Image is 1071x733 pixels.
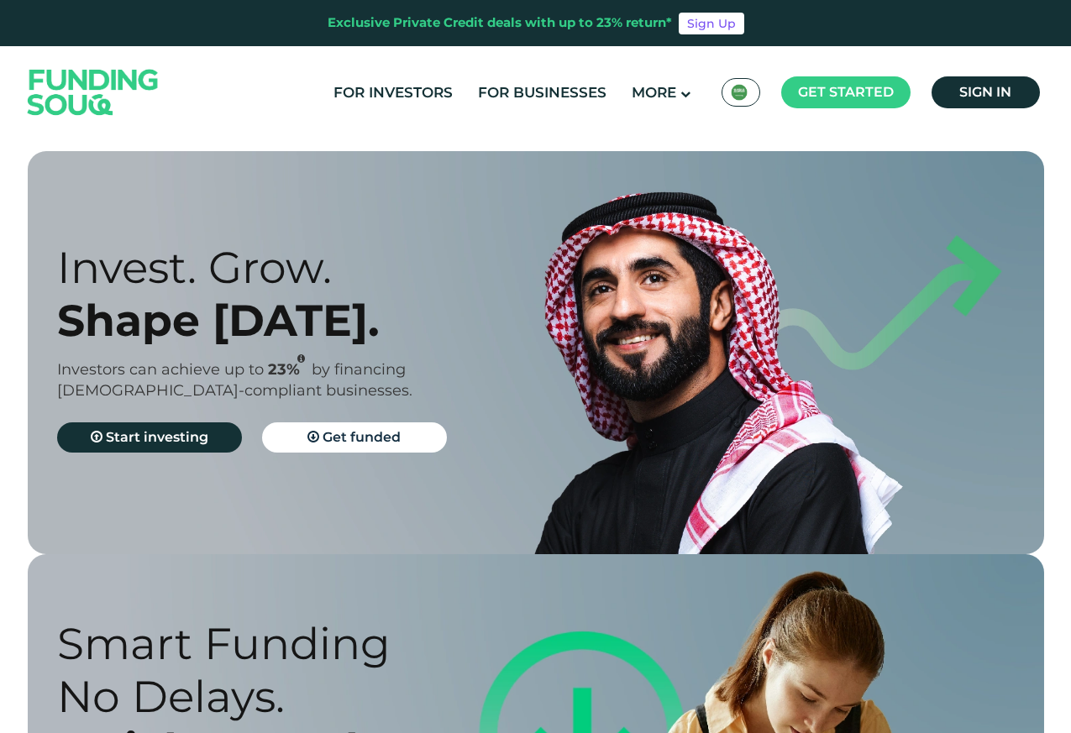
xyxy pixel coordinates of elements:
div: Shape [DATE]. [57,294,565,347]
span: Start investing [106,429,208,445]
img: Logo [11,50,176,134]
div: No Delays. [57,670,565,723]
div: Invest. Grow. [57,241,565,294]
a: For Businesses [474,79,611,107]
a: Sign in [932,76,1040,108]
span: More [632,84,676,101]
a: For Investors [329,79,457,107]
div: Exclusive Private Credit deals with up to 23% return* [328,13,672,33]
span: Get started [798,84,894,100]
span: Sign in [959,84,1011,100]
i: 23% IRR (expected) ~ 15% Net yield (expected) [297,354,305,364]
a: Get funded [262,422,447,453]
span: by financing [DEMOGRAPHIC_DATA]-compliant businesses. [57,360,412,400]
span: 23% [268,360,312,379]
span: Get funded [323,429,401,445]
div: Smart Funding [57,617,565,670]
img: SA Flag [731,84,748,101]
span: Investors can achieve up to [57,360,264,379]
a: Sign Up [679,13,744,34]
a: Start investing [57,422,242,453]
